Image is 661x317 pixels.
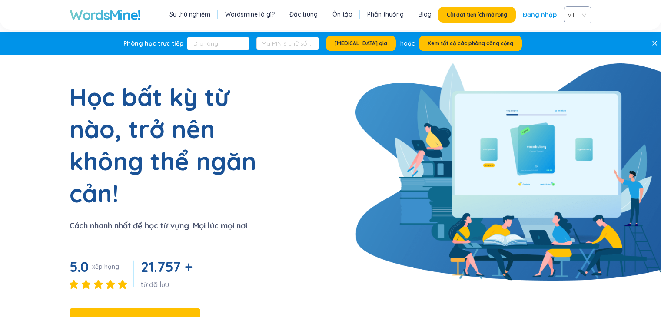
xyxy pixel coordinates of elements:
[187,37,249,50] input: ID phòng
[141,280,169,289] font: từ đã lưu
[141,258,192,275] span: 21.757 +
[123,40,183,47] font: Phòng học trực tiếp
[568,8,584,21] span: VIE
[289,10,318,19] a: Đặc trưng
[256,37,319,50] input: Mã PIN 6 chữ số (Tùy chọn)
[447,11,507,18] font: Cài đặt tiện ích mở rộng
[289,10,318,18] font: Đặc trưng
[523,7,557,23] a: Đăng nhập
[70,6,140,23] a: WordsMine!
[326,36,396,51] button: [MEDICAL_DATA] gia
[92,263,119,271] font: xếp hạng
[523,11,557,19] font: Đăng nhập
[332,10,352,18] font: Ôn tập
[438,7,516,23] button: Cài đặt tiện ích mở rộng
[568,11,576,19] font: VIE
[70,82,256,208] font: Học bất kỳ từ nào, trở nên không thể ngăn cản!
[169,10,210,18] font: Sự thử nghiệm
[400,40,415,47] font: hoặc
[332,10,352,19] a: Ôn tập
[419,10,432,19] a: Blog
[70,258,89,275] font: 5.0
[335,40,387,46] font: [MEDICAL_DATA] gia
[367,10,404,19] a: Phần thưởng
[70,221,249,231] font: Cách nhanh nhất để học từ vựng. Mọi lúc mọi nơi.
[428,40,513,46] font: Xem tất cả các phòng công cộng
[225,10,275,19] a: Wordsmine là gì?
[419,36,522,51] button: Xem tất cả các phòng công cộng
[225,10,275,18] font: Wordsmine là gì?
[169,10,210,19] a: Sự thử nghiệm
[419,10,432,18] font: Blog
[367,10,404,18] font: Phần thưởng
